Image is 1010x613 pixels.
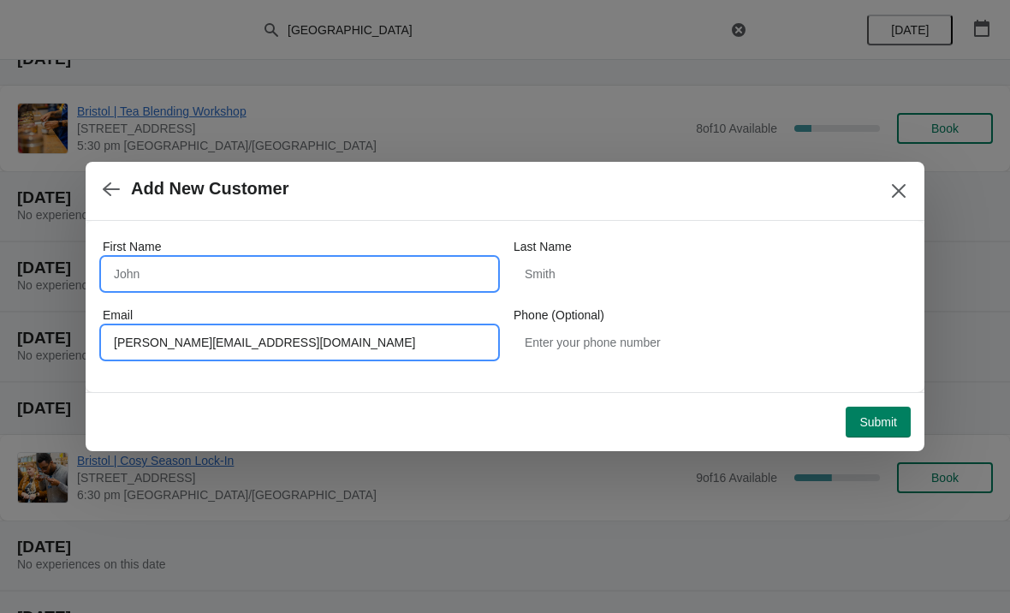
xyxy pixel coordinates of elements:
label: Last Name [514,238,572,255]
span: Submit [859,415,897,429]
input: Enter your email [103,327,496,358]
input: Enter your phone number [514,327,907,358]
label: Phone (Optional) [514,306,604,324]
label: Email [103,306,133,324]
input: John [103,259,496,289]
input: Smith [514,259,907,289]
button: Close [883,176,914,206]
button: Submit [846,407,911,437]
label: First Name [103,238,161,255]
h2: Add New Customer [131,179,288,199]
